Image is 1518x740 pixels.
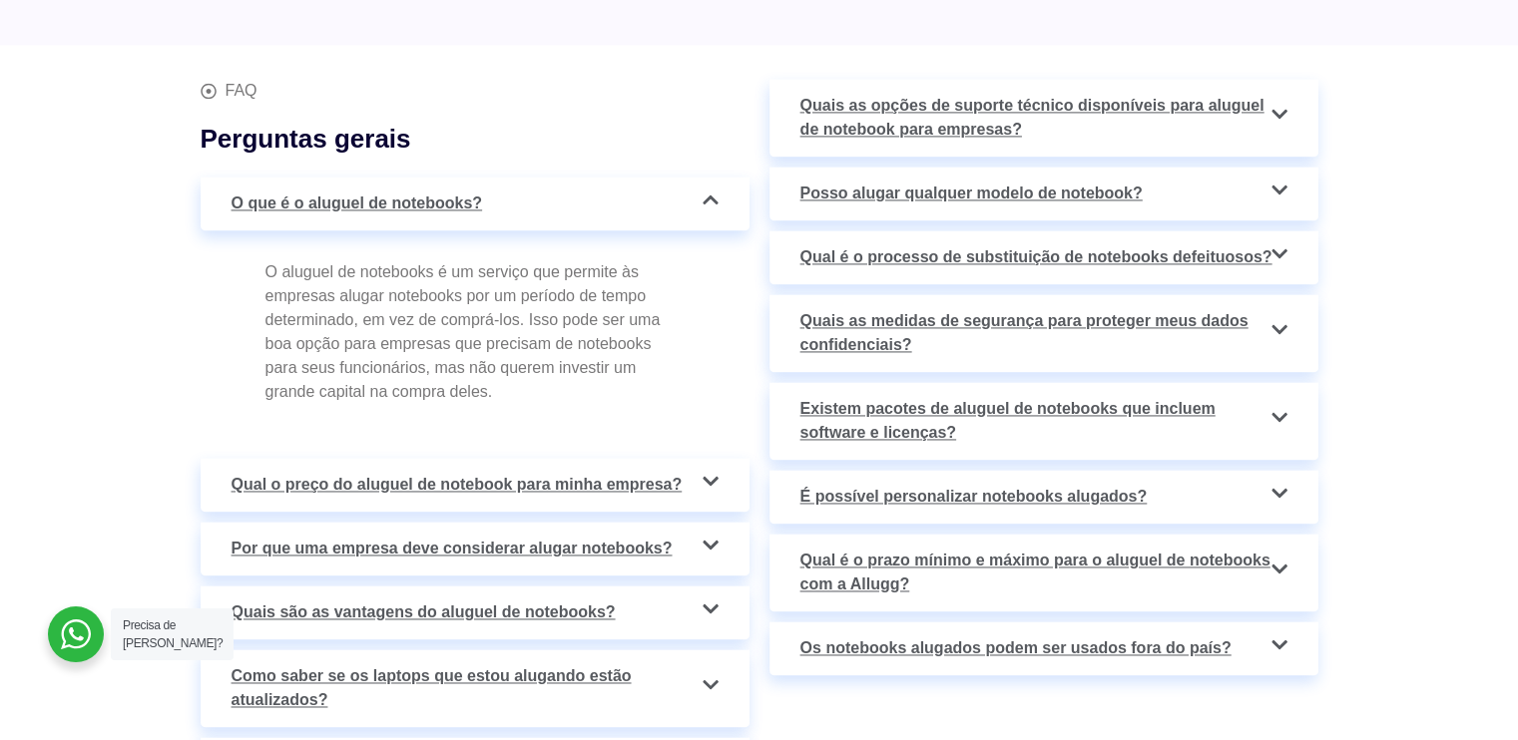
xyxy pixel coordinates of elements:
iframe: Chat Widget [1160,486,1518,740]
a: O que é o aluguel de notebooks? [201,177,750,230]
span: Precisa de [PERSON_NAME]? [123,618,223,650]
span: Qual é o processo de substituição de notebooks defeituosos? [800,245,1282,269]
span: Existem pacotes de aluguel de notebooks que incluem software e licenças? [800,397,1287,445]
a: Quais as medidas de segurança para proteger meus dados confidenciais? [769,294,1318,372]
span: Quais as medidas de segurança para proteger meus dados confidenciais? [800,309,1287,357]
a: Existem pacotes de aluguel de notebooks que incluem software e licenças? [769,382,1318,460]
a: Posso alugar qualquer modelo de notebook? [769,167,1318,220]
span: Posso alugar qualquer modelo de notebook? [800,182,1153,205]
div: Widget de chat [1160,486,1518,740]
span: É possível personalizar notebooks alugados? [800,485,1158,509]
span: Qual é o prazo mínimo e máximo para o aluguel de notebooks com a Allugg? [800,549,1287,596]
span: Quais são as vantagens do aluguel de notebooks? [232,600,626,624]
a: Por que uma empresa deve considerar alugar notebooks? [201,522,750,575]
p: O aluguel de notebooks é um serviço que permite às empresas alugar notebooks por um período de te... [265,260,665,404]
a: Quais as opções de suporte técnico disponíveis para aluguel de notebook para empresas? [769,79,1318,157]
a: Qual é o prazo mínimo e máximo para o aluguel de notebooks com a Allugg? [769,534,1318,611]
h2: Perguntas gerais [201,123,750,157]
a: Qual é o processo de substituição de notebooks defeituosos? [769,230,1318,284]
span: Por que uma empresa deve considerar alugar notebooks? [232,537,683,560]
span: Quais as opções de suporte técnico disponíveis para aluguel de notebook para empresas? [800,94,1287,142]
a: Qual o preço do aluguel de notebook para minha empresa? [201,458,750,512]
a: Como saber se os laptops que estou alugando estão atualizados? [201,649,750,727]
span: Os notebooks alugados podem ser usados fora do país? [800,636,1242,660]
span: FAQ [221,79,257,103]
a: É possível personalizar notebooks alugados? [769,470,1318,524]
span: Como saber se os laptops que estou alugando estão atualizados? [232,664,719,712]
span: Qual o preço do aluguel de notebook para minha empresa? [232,473,693,497]
span: O que é o aluguel de notebooks? [232,191,493,215]
a: Os notebooks alugados podem ser usados fora do país? [769,621,1318,675]
a: Quais são as vantagens do aluguel de notebooks? [201,585,750,639]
